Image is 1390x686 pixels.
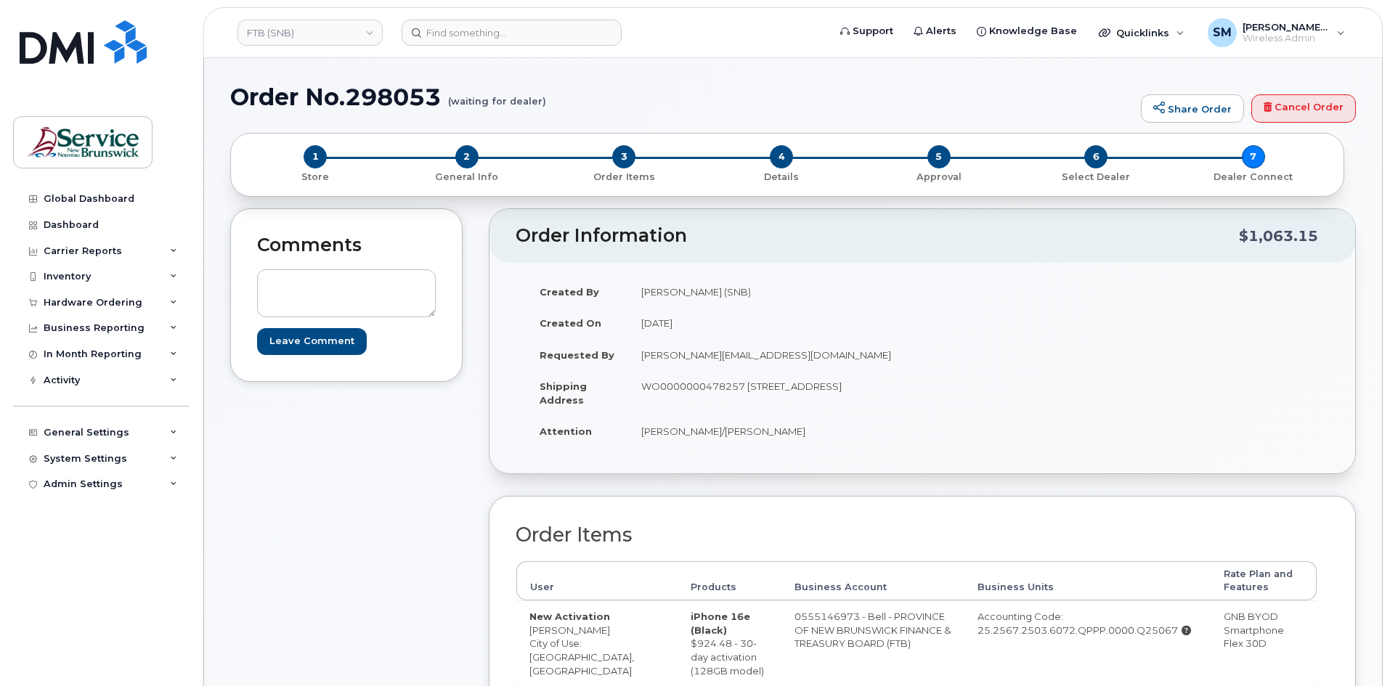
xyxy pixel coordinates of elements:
strong: Created By [540,286,599,298]
a: 3 Order Items [545,168,703,184]
p: Store [248,171,383,184]
th: Rate Plan and Features [1211,561,1317,601]
td: $924.48 - 30-day activation (128GB model) [678,600,781,686]
span: 2 [455,145,479,168]
a: 6 Select Dealer [1017,168,1175,184]
td: [PERSON_NAME][EMAIL_ADDRESS][DOMAIN_NAME] [628,339,911,371]
th: Products [678,561,781,601]
a: Cancel Order [1251,94,1356,123]
strong: Attention [540,425,592,437]
td: [DATE] [628,307,911,339]
a: Share Order [1141,94,1244,123]
td: [PERSON_NAME] City of Use: [GEOGRAPHIC_DATA], [GEOGRAPHIC_DATA] [516,600,678,686]
p: Order Items [551,171,697,184]
td: WO0000000478257 [STREET_ADDRESS] [628,370,911,415]
td: GNB BYOD Smartphone Flex 30D [1211,600,1317,686]
th: Business Account [781,561,964,601]
strong: Created On [540,317,601,329]
th: User [516,561,678,601]
strong: Shipping Address [540,380,587,406]
a: 1 Store [243,168,389,184]
span: 4 [770,145,793,168]
td: 0555146973 - Bell - PROVINCE OF NEW BRUNSWICK FINANCE & TREASURY BOARD (FTB) [781,600,964,686]
h1: Order No.298053 [230,84,1134,110]
strong: iPhone 16e (Black) [691,611,750,636]
h2: Order Information [516,226,1239,246]
h2: Order Items [516,524,1317,546]
a: 5 Approval [860,168,1017,184]
th: Business Units [964,561,1211,601]
a: 2 General Info [389,168,546,184]
p: Details [709,171,855,184]
span: 6 [1084,145,1107,168]
strong: New Activation [529,611,610,622]
strong: Requested By [540,349,614,361]
input: Leave Comment [257,328,367,355]
span: 5 [927,145,951,168]
a: 4 Details [703,168,861,184]
p: Approval [866,171,1012,184]
td: [PERSON_NAME]/[PERSON_NAME] [628,415,911,447]
span: 1 [304,145,327,168]
div: Accounting Code: 25.2567.2503.6072.QPPP.0000.Q25067 [978,610,1198,637]
p: General Info [394,171,540,184]
small: (waiting for dealer) [448,84,546,107]
p: Select Dealer [1023,171,1169,184]
h2: Comments [257,235,436,256]
span: 3 [612,145,635,168]
td: [PERSON_NAME] (SNB) [628,276,911,308]
div: $1,063.15 [1239,222,1318,250]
